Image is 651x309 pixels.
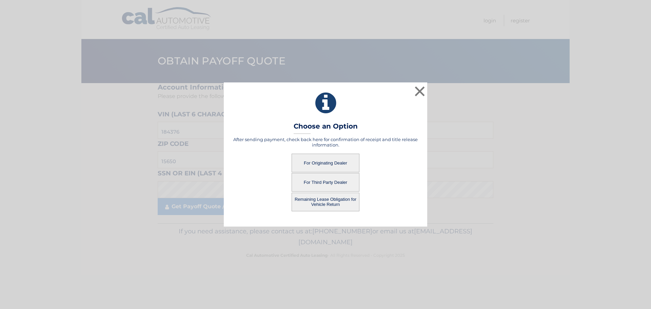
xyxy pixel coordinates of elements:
button: Remaining Lease Obligation for Vehicle Return [292,193,359,211]
h5: After sending payment, check back here for confirmation of receipt and title release information. [232,137,419,148]
h3: Choose an Option [294,122,358,134]
button: × [413,84,427,98]
button: For Third Party Dealer [292,173,359,192]
button: For Originating Dealer [292,154,359,172]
